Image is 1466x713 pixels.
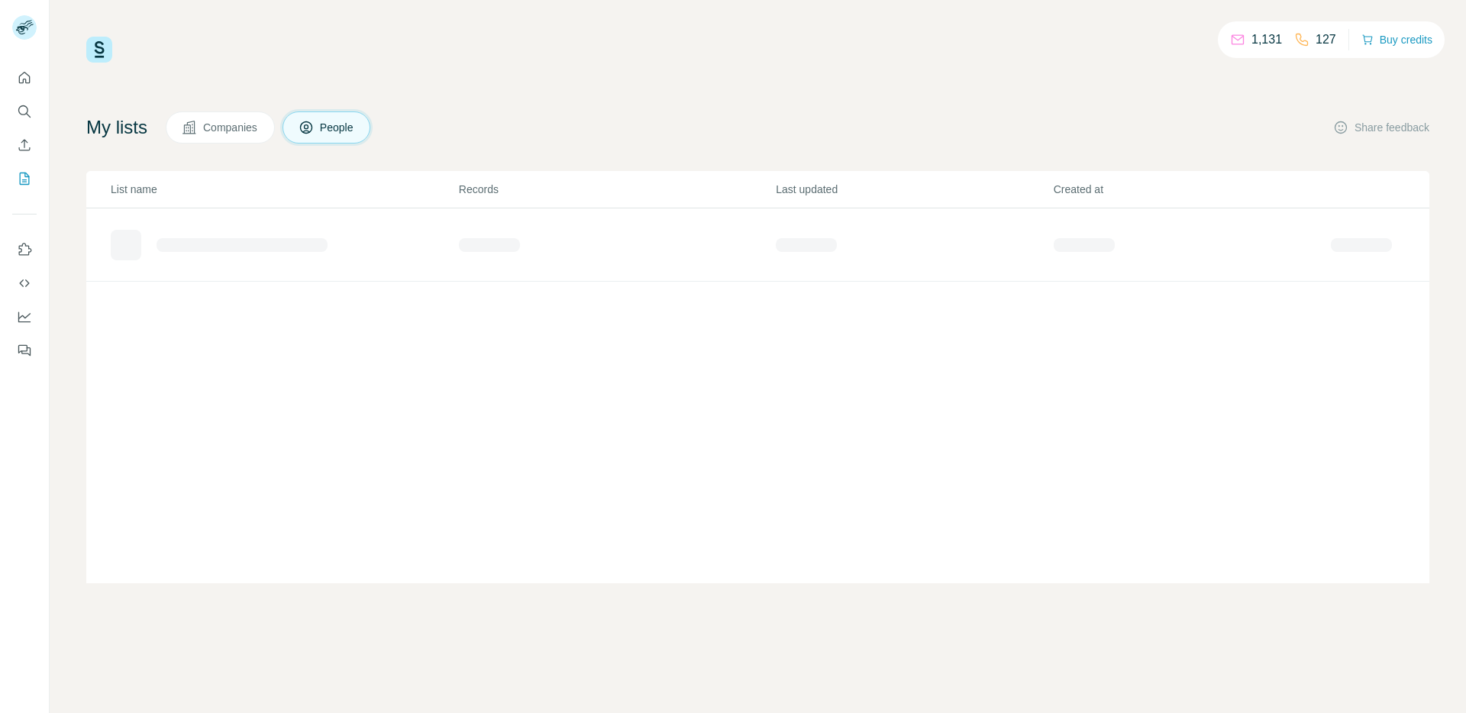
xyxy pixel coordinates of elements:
[320,120,355,135] span: People
[111,182,457,197] p: List name
[12,165,37,192] button: My lists
[86,37,112,63] img: Surfe Logo
[12,236,37,263] button: Use Surfe on LinkedIn
[86,115,147,140] h4: My lists
[12,303,37,331] button: Dashboard
[12,64,37,92] button: Quick start
[459,182,774,197] p: Records
[12,337,37,364] button: Feedback
[1054,182,1329,197] p: Created at
[1251,31,1282,49] p: 1,131
[12,131,37,159] button: Enrich CSV
[1333,120,1429,135] button: Share feedback
[1361,29,1432,50] button: Buy credits
[12,98,37,125] button: Search
[203,120,259,135] span: Companies
[12,269,37,297] button: Use Surfe API
[1316,31,1336,49] p: 127
[776,182,1051,197] p: Last updated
